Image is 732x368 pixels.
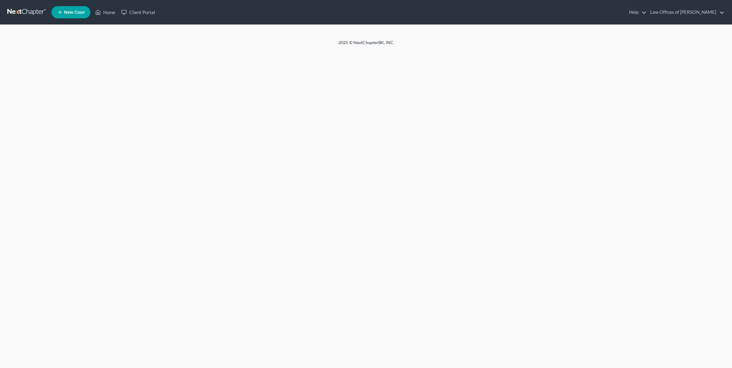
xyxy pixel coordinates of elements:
a: Help [626,7,647,18]
new-legal-case-button: New Case [51,6,90,18]
a: Client Portal [118,7,158,18]
a: Home [92,7,118,18]
div: 2025 © NextChapterBK, INC [191,39,541,51]
a: Law Offices of [PERSON_NAME] [647,7,724,18]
